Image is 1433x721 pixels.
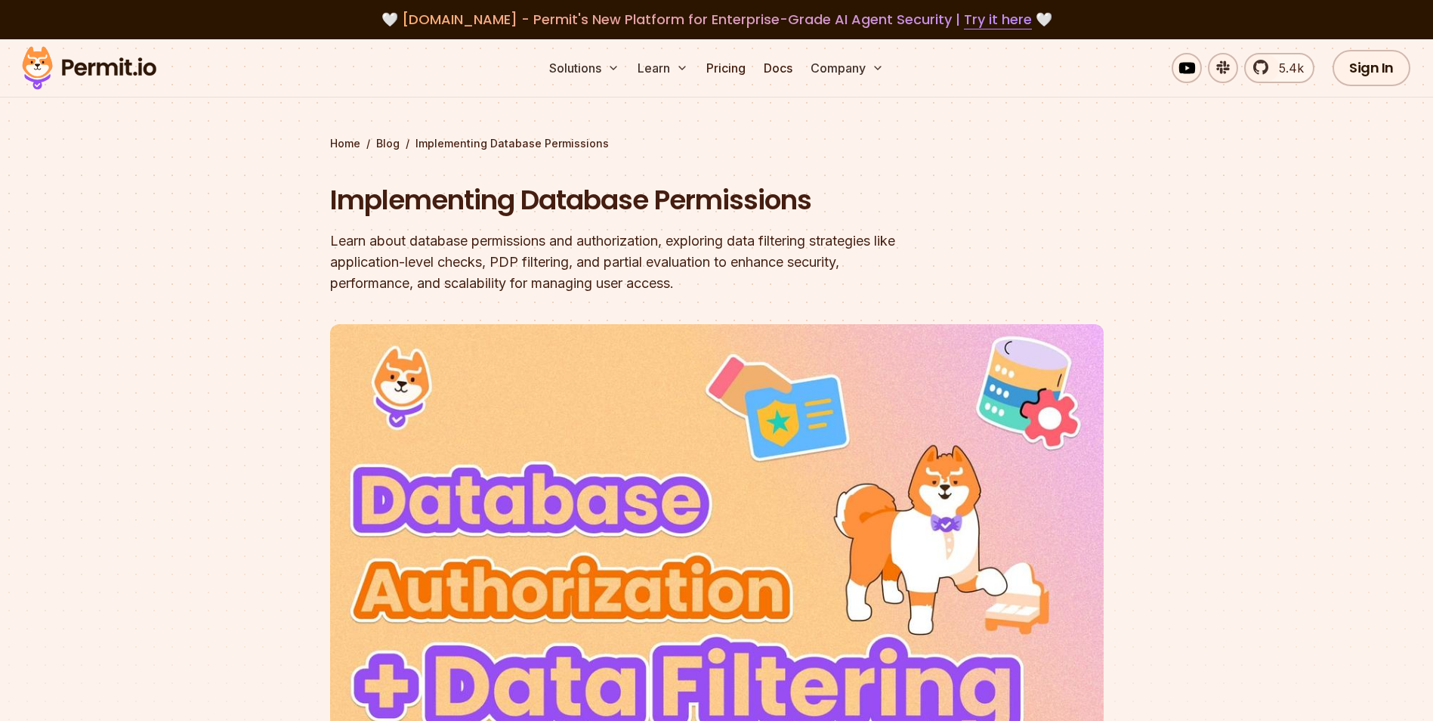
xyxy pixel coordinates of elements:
a: Home [330,136,360,151]
button: Learn [632,53,694,83]
button: Company [805,53,890,83]
a: Sign In [1333,50,1410,86]
div: Learn about database permissions and authorization, exploring data filtering strategies like appl... [330,231,910,294]
span: 5.4k [1270,59,1304,77]
a: 5.4k [1244,53,1314,83]
a: Docs [758,53,798,83]
span: [DOMAIN_NAME] - Permit's New Platform for Enterprise-Grade AI Agent Security | [402,10,1032,29]
a: Blog [376,136,400,151]
button: Solutions [543,53,625,83]
div: 🤍 🤍 [36,9,1397,30]
a: Pricing [700,53,752,83]
img: Permit logo [15,42,163,94]
a: Try it here [964,10,1032,29]
div: / / [330,136,1104,151]
h1: Implementing Database Permissions [330,181,910,219]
